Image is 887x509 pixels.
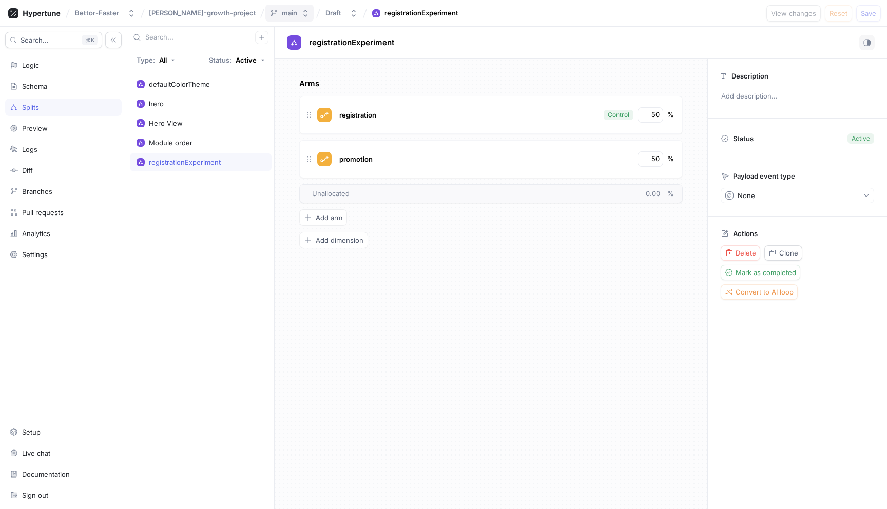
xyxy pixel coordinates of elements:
div: Setup [22,428,41,436]
div: Analytics [22,229,50,238]
div: registrationExperiment [384,8,458,18]
div: Preview [22,124,48,132]
p: Description [731,72,768,80]
p: Add description... [717,88,878,105]
button: Status: Active [205,52,268,68]
button: Delete [721,245,760,261]
div: Logs [22,145,37,153]
span: Convert to AI loop [736,289,794,295]
div: % [667,110,674,120]
span: Clone [779,250,798,256]
div: Active [236,57,257,64]
div: Bettor-Faster [75,9,119,17]
div: Documentation [22,470,70,478]
p: Status: [209,57,232,64]
div: Logic [22,61,39,69]
button: Convert to AI loop [721,284,798,300]
div: Hero View [149,119,183,127]
span: Unallocated [312,189,350,199]
span: Add dimension [316,237,363,243]
button: Add dimension [299,232,368,248]
div: Settings [22,250,48,259]
div: Sign out [22,491,48,499]
span: registrationExperiment [309,38,394,47]
p: Status [733,131,754,146]
button: Save [856,5,881,22]
button: Add arm [299,209,347,226]
div: Active [852,134,870,143]
p: Arms [299,78,683,90]
div: Branches [22,187,52,195]
div: All [159,57,167,64]
button: Search...K [5,32,102,48]
button: Bettor-Faster [71,5,140,22]
button: Clone [764,245,802,261]
div: Control [608,110,629,120]
div: registrationExperiment [149,158,221,166]
div: defaultColorTheme [149,80,210,88]
button: Reset [825,5,852,22]
div: Diff [22,166,33,174]
div: Live chat [22,449,50,457]
div: Splits [22,103,39,111]
button: Draft [321,5,362,22]
a: Documentation [5,465,122,483]
span: promotion [339,155,373,163]
span: Save [861,10,876,16]
div: Pull requests [22,208,64,217]
span: 0.00 [646,189,667,198]
span: % [667,189,674,198]
input: Search... [145,32,255,43]
button: main [265,5,314,22]
span: View changes [771,10,816,16]
button: Mark as completed [721,265,800,280]
div: hero [149,100,164,108]
div: main [282,9,297,17]
span: Search... [21,37,49,43]
p: Type: [137,57,155,64]
button: View changes [766,5,821,22]
span: Reset [830,10,847,16]
button: Type: All [133,52,179,68]
span: registration [339,111,376,119]
div: K [82,35,98,45]
span: Delete [736,250,756,256]
div: None [738,191,755,200]
div: Draft [325,9,341,17]
div: % [667,154,674,164]
div: Module order [149,139,192,147]
span: [PERSON_NAME]-growth-project [149,9,256,16]
button: None [721,188,874,203]
span: Add arm [316,214,342,221]
p: Actions [733,229,758,238]
span: Mark as completed [736,269,796,276]
div: Schema [22,82,47,90]
p: Payload event type [733,172,795,180]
